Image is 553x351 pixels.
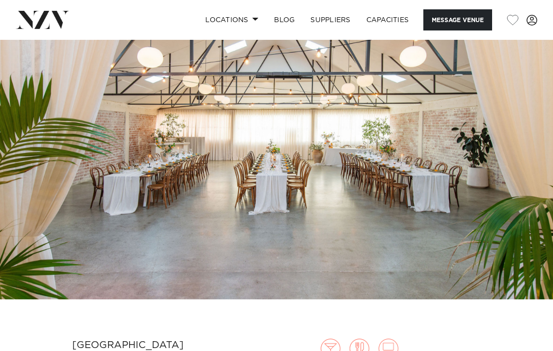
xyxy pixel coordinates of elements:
small: [GEOGRAPHIC_DATA] [72,340,184,350]
a: Locations [197,9,266,30]
img: nzv-logo.png [16,11,69,29]
button: Message Venue [423,9,492,30]
a: BLOG [266,9,303,30]
a: Capacities [359,9,417,30]
a: SUPPLIERS [303,9,358,30]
